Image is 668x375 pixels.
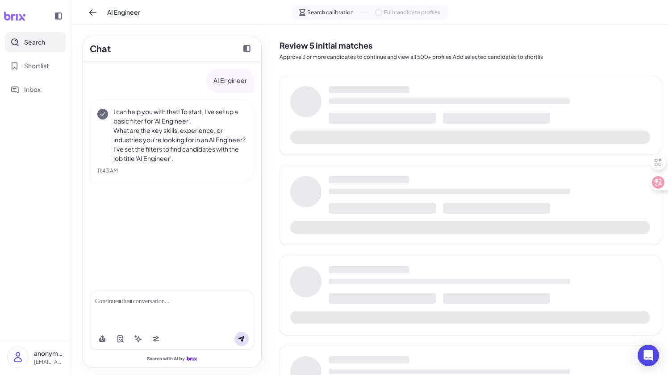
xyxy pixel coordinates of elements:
[113,126,246,163] p: What are the key skills, experience, or industries you're looking for in an AI Engineer? I've set...
[24,61,49,70] span: Shortlist
[34,349,64,358] p: anonymous
[280,53,661,61] p: Approve 3 or more candidates to continue and view all 500+ profiles.Add selected candidates to sh...
[5,32,66,52] button: Search
[24,37,45,47] span: Search
[90,42,111,55] h2: Chat
[113,107,246,126] p: I can help you with that! To start, I've set up a basic filter for 'AI Engineer'.
[34,358,64,366] p: [EMAIL_ADDRESS][DOMAIN_NAME]
[307,8,354,16] span: Search calibration
[24,85,41,94] span: Inbox
[280,39,661,51] h2: Review 5 initial matches
[8,347,28,367] img: user_logo.png
[384,8,440,16] span: Full candidate profiles
[5,79,66,99] button: Inbox
[107,8,140,17] span: AI Engineer
[97,167,246,175] div: 11:43 AM
[234,332,249,346] button: Send message
[213,76,247,85] p: AI Engineer
[5,56,66,76] button: Shortlist
[240,41,254,56] button: Collapse chat
[147,356,185,362] span: Search with AI by
[638,345,659,366] div: Open Intercom Messenger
